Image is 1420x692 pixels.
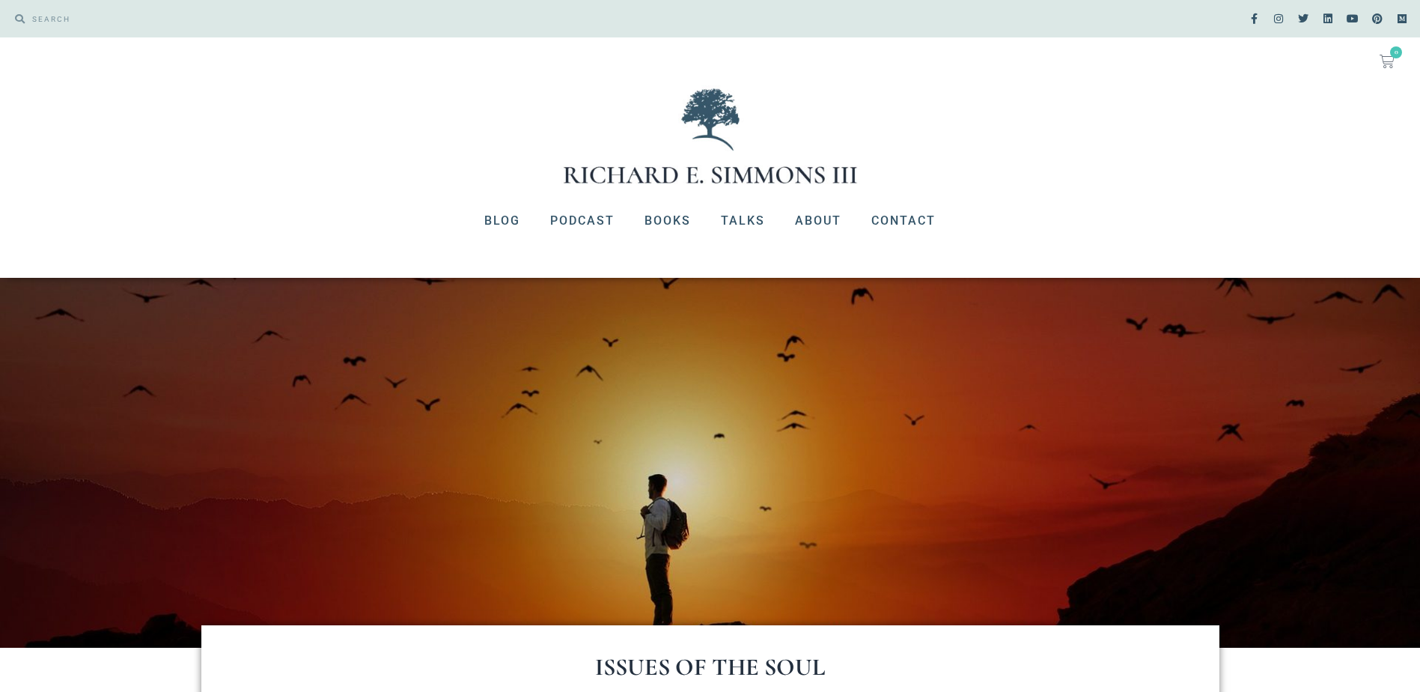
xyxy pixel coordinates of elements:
[535,201,630,240] a: Podcast
[630,201,706,240] a: Books
[25,7,703,30] input: SEARCH
[706,201,780,240] a: Talks
[780,201,856,240] a: About
[261,655,1160,679] h1: Issues of the Soul
[1390,46,1402,58] span: 0
[469,201,535,240] a: Blog
[1362,45,1413,78] a: 0
[856,201,951,240] a: Contact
